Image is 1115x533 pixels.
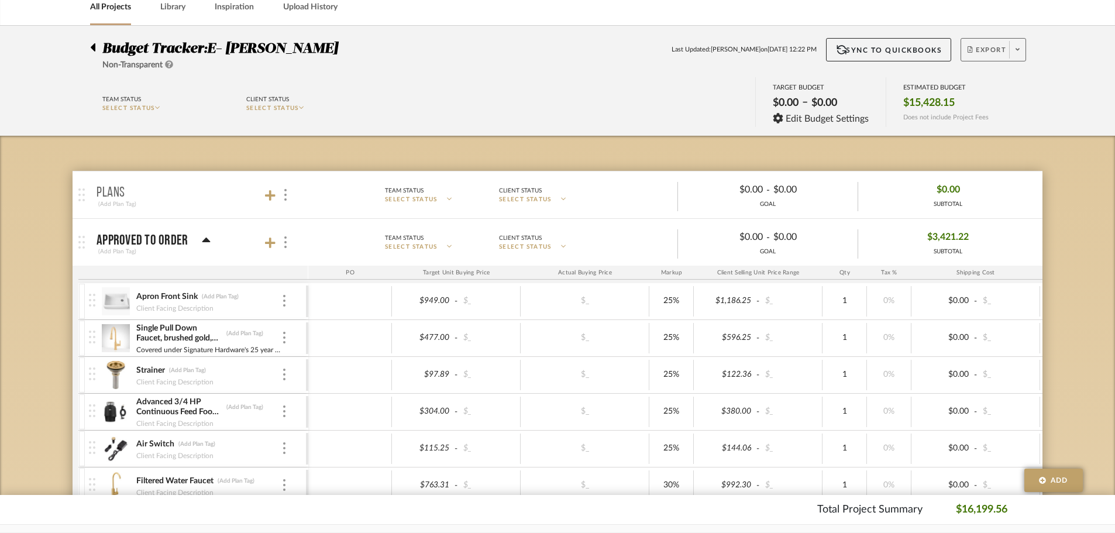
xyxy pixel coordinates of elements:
div: 0% [870,366,907,383]
img: 06602cad-78d2-464d-b75d-21fe45e3027b_50x50.jpg [101,287,130,315]
div: (Add Plan Tag) [226,329,264,338]
div: PO [308,266,392,280]
div: SUBTOTAL [927,247,969,256]
div: $_ [553,293,617,310]
img: 3dots-v.svg [283,332,285,343]
span: - [453,369,460,381]
div: Shipping Cost [911,266,1040,280]
span: - [453,443,460,455]
div: $115.25 [395,440,453,457]
div: Qty [823,266,867,280]
span: - [766,231,770,245]
div: Target Unit Buying Price [392,266,521,280]
div: Actual Buying Price [521,266,649,280]
span: - [755,295,762,307]
img: grip.svg [78,188,85,201]
div: 25% [653,366,690,383]
div: Client Status [499,185,542,196]
div: (Add Plan Tag) [97,246,138,257]
img: vertical-grip.svg [89,331,95,343]
div: Filtered Water Faucet [136,476,214,487]
div: $0.00 [915,403,972,420]
div: $0.00 [770,181,848,199]
img: vertical-grip.svg [89,404,95,417]
div: $763.31 [395,477,453,494]
img: c6dca841-d2e6-442d-8262-2fe2fced9014_50x50.jpg [101,472,130,500]
div: 25% [653,293,690,310]
img: vertical-grip.svg [89,441,95,454]
span: - [453,480,460,491]
span: SELECT STATUS [385,243,438,252]
span: - [453,332,460,344]
div: Client Status [499,233,542,243]
div: SUBTOTAL [934,200,962,209]
img: 3dots-v.svg [283,295,285,307]
div: (Add Plan Tag) [97,199,138,209]
div: 25% [653,440,690,457]
div: $_ [553,366,617,383]
div: (Add Plan Tag) [201,293,239,301]
div: $949.00 [395,293,453,310]
div: $_ [979,440,1037,457]
div: Approved to Order(Add Plan Tag)Team StatusSELECT STATUSClient StatusSELECT STATUS$0.00-$0.00GOAL$... [78,266,1042,516]
div: Apron Front Sink [136,291,198,302]
div: ESTIMATED BUDGET [903,84,989,91]
div: 0% [870,329,907,346]
div: $0.00 [915,329,972,346]
div: 1 [826,477,863,494]
div: $380.00 [697,403,755,420]
div: Tax % [867,266,911,280]
div: $_ [979,329,1037,346]
span: - [755,480,762,491]
div: $0.00 [915,440,972,457]
button: Sync to QuickBooks [826,38,952,61]
div: $_ [460,403,517,420]
div: (Add Plan Tag) [226,403,264,411]
span: SELECT STATUS [499,195,552,204]
img: grip.svg [78,236,85,249]
div: $_ [979,477,1037,494]
div: $_ [762,403,819,420]
span: SELECT STATUS [246,105,299,111]
img: 3dots-v.svg [283,405,285,417]
div: $_ [979,293,1037,310]
img: 3dots-v.svg [283,369,285,380]
span: [PERSON_NAME] [711,45,760,55]
div: Client Facing Description [136,487,214,498]
div: GOAL [678,247,858,256]
div: $_ [460,366,517,383]
div: $_ [460,329,517,346]
img: 3dots-v.svg [283,442,285,454]
div: Air Switch [136,439,175,450]
div: $596.25 [697,329,755,346]
div: Client Selling Unit Price Range [694,266,823,280]
img: 3dots-v.svg [284,189,287,201]
img: 3dots-v.svg [284,236,287,248]
span: $0.00 [937,181,960,199]
div: $_ [553,403,617,420]
span: SELECT STATUS [385,195,438,204]
div: $1,186.25 [697,293,755,310]
div: $_ [979,366,1037,383]
div: $97.89 [395,366,453,383]
div: (Add Plan Tag) [217,477,255,485]
div: $_ [553,329,617,346]
div: Single Pull Down Faucet, brushed gold, 1.8gpm [136,323,223,344]
span: - [972,406,979,418]
div: Client Facing Description [136,450,214,462]
div: Advanced 3/4 HP Continuous Feed Food Waste Disposal [136,397,223,418]
span: $3,421.22 [927,228,969,246]
div: $122.36 [697,366,755,383]
span: $15,428.15 [903,97,955,109]
img: 5023401f-5edc-4f91-a071-edcfcd69a79c_50x50.jpg [101,361,130,389]
span: Non-Transparent [102,61,163,69]
div: GOAL [678,200,858,209]
div: (Add Plan Tag) [178,440,216,448]
button: Add [1024,469,1083,492]
span: Edit Budget Settings [786,114,869,124]
span: on [760,45,768,55]
span: - [755,443,762,455]
span: Budget Tracker: [102,42,207,56]
div: $0.00 [688,181,766,199]
img: vertical-grip.svg [89,294,95,307]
